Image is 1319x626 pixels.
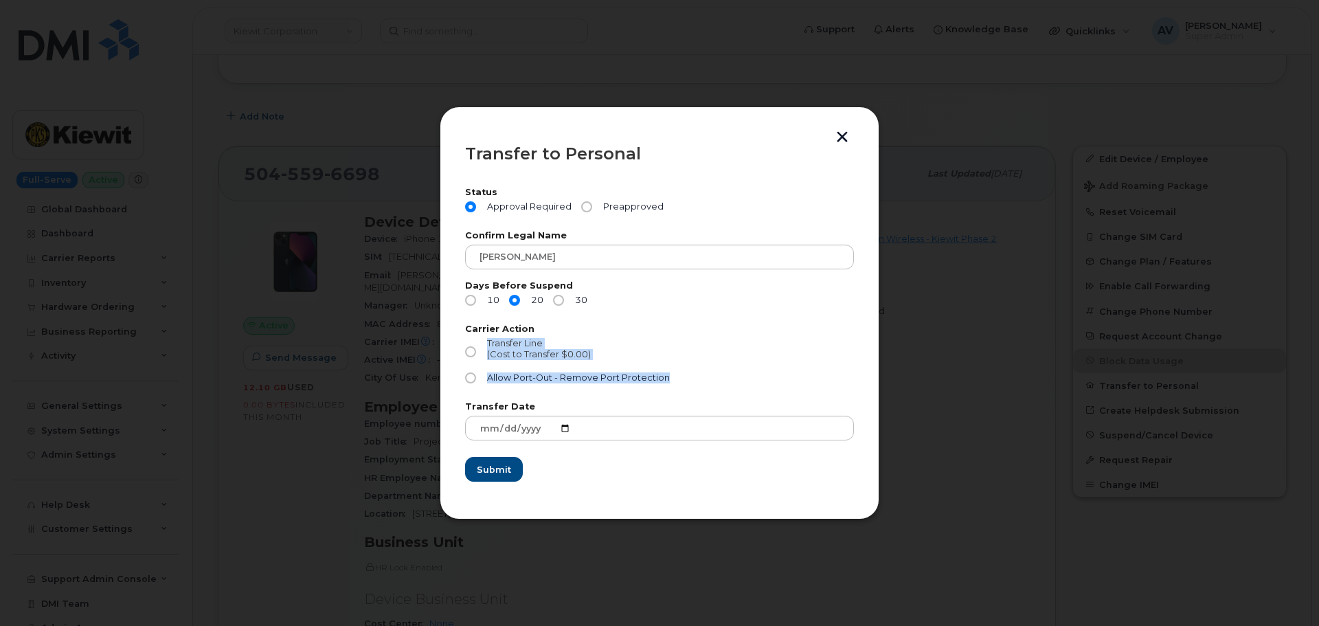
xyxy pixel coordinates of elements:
input: Allow Port-Out - Remove Port Protection [465,372,476,383]
input: 30 [553,295,564,306]
span: 30 [570,295,587,306]
input: 10 [465,295,476,306]
span: Transfer Line [487,338,543,348]
span: Approval Required [482,201,572,212]
span: Allow Port-Out - Remove Port Protection [487,372,670,383]
div: Transfer to Personal [465,146,854,162]
input: Transfer Line(Cost to Transfer $0.00) [465,346,476,357]
input: 20 [509,295,520,306]
label: Confirm Legal Name [465,232,854,241]
label: Days Before Suspend [465,282,854,291]
label: Carrier Action [465,325,854,334]
iframe: Messenger Launcher [1259,566,1309,616]
input: Preapproved [581,201,592,212]
input: Approval Required [465,201,476,212]
span: Submit [477,463,511,476]
span: 10 [482,295,499,306]
button: Submit [465,457,523,482]
div: (Cost to Transfer $0.00) [487,349,591,360]
span: Preapproved [598,201,664,212]
span: 20 [526,295,543,306]
label: Transfer Date [465,403,854,412]
label: Status [465,188,854,197]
